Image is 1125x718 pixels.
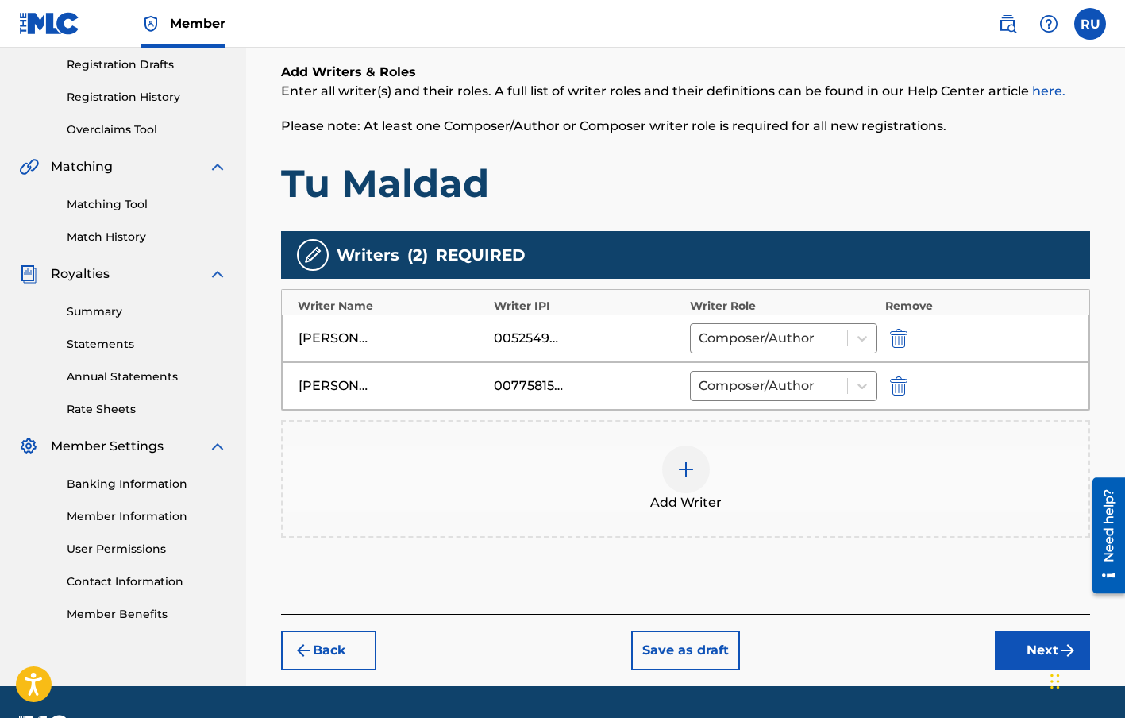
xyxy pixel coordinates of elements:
div: User Menu [1074,8,1106,40]
a: here. [1032,83,1065,98]
div: Writer Name [298,298,486,315]
button: Back [281,631,376,670]
img: Matching [19,157,39,176]
div: Remove [885,298,1073,315]
span: Add Writer [650,493,722,512]
a: Statements [67,336,227,353]
img: writers [303,245,322,264]
img: 12a2ab48e56ec057fbd8.svg [890,376,907,396]
img: search [998,14,1017,33]
img: Top Rightsholder [141,14,160,33]
img: Royalties [19,264,38,284]
span: Writers [337,243,399,267]
span: Enter all writer(s) and their roles. A full list of writer roles and their definitions can be fou... [281,83,1065,98]
div: Writer IPI [494,298,682,315]
a: Registration Drafts [67,56,227,73]
img: MLC Logo [19,12,80,35]
span: ( 2 ) [407,243,428,267]
div: Writer Role [690,298,878,315]
img: help [1039,14,1058,33]
h1: Tu Maldad [281,160,1090,207]
a: Summary [67,303,227,320]
img: 12a2ab48e56ec057fbd8.svg [890,329,907,348]
a: Member Information [67,508,227,525]
span: Matching [51,157,113,176]
img: 7ee5dd4eb1f8a8e3ef2f.svg [294,641,313,660]
a: Public Search [992,8,1023,40]
span: Royalties [51,264,110,284]
a: Banking Information [67,476,227,492]
a: Match History [67,229,227,245]
a: Annual Statements [67,369,227,385]
span: Member [170,14,225,33]
a: Contact Information [67,573,227,590]
a: Matching Tool [67,196,227,213]
img: add [676,460,695,479]
div: Help [1033,8,1065,40]
span: Member Settings [51,437,164,456]
div: Drag [1050,658,1060,705]
button: Next [995,631,1090,670]
img: expand [208,157,227,176]
span: Please note: At least one Composer/Author or Composer writer role is required for all new registr... [281,118,946,133]
a: Member Benefits [67,606,227,623]
img: expand [208,437,227,456]
img: f7272a7cc735f4ea7f67.svg [1058,641,1077,660]
iframe: Resource Center [1081,472,1125,600]
h6: Add Writers & Roles [281,63,1090,82]
a: Rate Sheets [67,401,227,418]
button: Save as draft [631,631,740,670]
a: Registration History [67,89,227,106]
iframe: Chat Widget [1046,642,1125,718]
a: Overclaims Tool [67,122,227,138]
img: Member Settings [19,437,38,456]
span: REQUIRED [436,243,526,267]
img: expand [208,264,227,284]
a: User Permissions [67,541,227,558]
